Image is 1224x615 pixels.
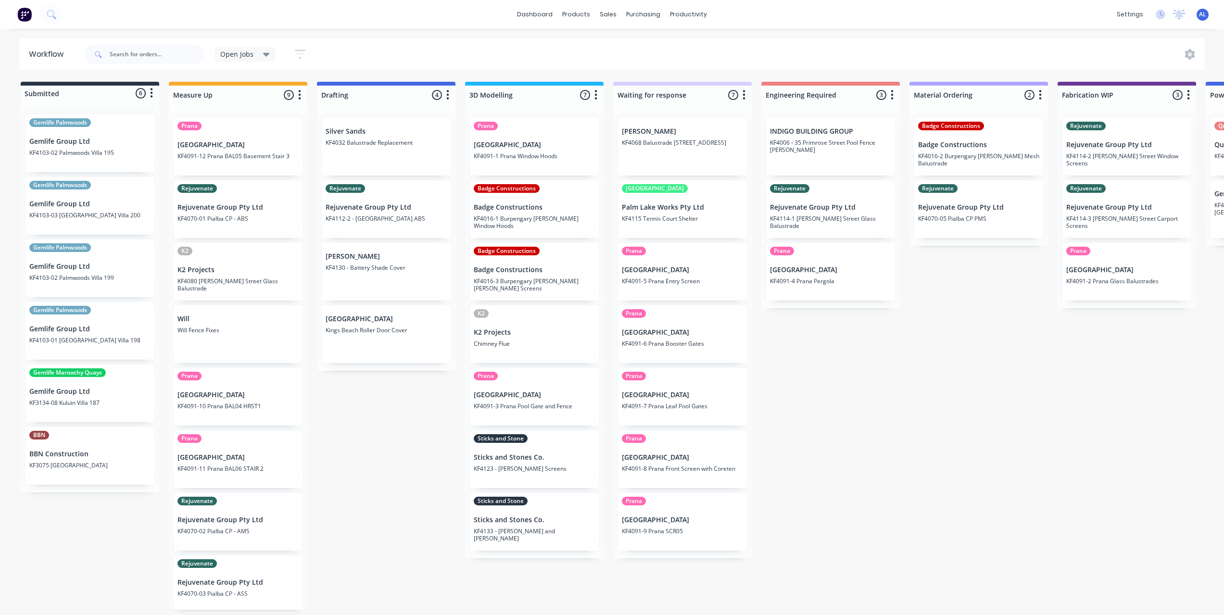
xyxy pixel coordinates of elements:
div: Prana [622,372,646,380]
div: Rejuvenate [326,184,365,193]
span: AL [1199,10,1206,19]
p: Kings Beach Roller Door Cover [326,326,447,334]
p: KF4070-03 Pialba CP - ASS [177,590,299,597]
div: K2K2 ProjectsChimney Flue [470,305,599,363]
div: [GEOGRAPHIC_DATA] [622,184,688,193]
div: Sticks and StoneSticks and Stones Co.KF4123 - [PERSON_NAME] Screens [470,430,599,488]
div: [GEOGRAPHIC_DATA]Kings Beach Roller Door Cover [322,305,451,363]
p: Gemlife Group Ltd [29,325,151,333]
div: Prana[GEOGRAPHIC_DATA]KF4091-7 Prana Leaf Pool Gates [618,368,747,426]
p: Palm Lake Works Pty Ltd [622,203,743,212]
p: KF4103-01 [GEOGRAPHIC_DATA] Villa 198 [29,337,151,344]
div: Prana [474,122,498,130]
p: [GEOGRAPHIC_DATA] [326,315,447,323]
div: Prana [770,247,794,255]
p: KF4091-3 Prana Pool Gate and Fence [474,402,595,410]
div: Prana [177,122,202,130]
div: Prana[GEOGRAPHIC_DATA]KF4091-12 Prana BAL05 Basement Stair 3 [174,118,303,176]
p: KF4091-8 Prana Front Screen with Coreten [622,465,743,472]
p: Rejuvenate Group Pty Ltd [1066,141,1187,149]
div: RejuvenateRejuvenate Group Pty LtdKF4112-2 - [GEOGRAPHIC_DATA] ABS [322,180,451,238]
p: KF4016-2 Burpengary [PERSON_NAME] Mesh Balustrade [918,152,1039,167]
div: RejuvenateRejuvenate Group Pty LtdKF4114-2 [PERSON_NAME] Street Window Screens [1062,118,1191,176]
div: Prana [622,434,646,443]
div: Gemlife PalmwoodsGemlife Group LtdKF4103-02 Palmwoods Villa 195 [25,114,154,172]
img: Factory [17,7,32,22]
div: Prana [474,372,498,380]
div: RejuvenateRejuvenate Group Pty LtdKF4070-01 Pialba CP - ABS [174,180,303,238]
div: Gemlife Palmwoods [29,306,91,314]
span: Open Jobs [220,49,253,59]
p: Sticks and Stones Co. [474,516,595,524]
div: settings [1112,7,1148,22]
div: RejuvenateRejuvenate Group Pty LtdKF4114-1 [PERSON_NAME] Street Glass Balustrade [766,180,895,238]
p: Chimney Flue [474,340,595,347]
div: Gemlife Maroochy QuaysGemlife Group LtdKF3134-08 Kuluin Villa 187 [25,364,154,422]
p: KF4103-02 Palmwoods Villa 199 [29,274,151,281]
p: Rejuvenate Group Pty Ltd [177,203,299,212]
div: Rejuvenate [1066,184,1106,193]
p: KF4091-2 Prana Glass Balustrades [1066,277,1187,285]
div: Gemlife PalmwoodsGemlife Group LtdKF4103-02 Palmwoods Villa 199 [25,239,154,297]
div: Sticks and StoneSticks and Stones Co.KF4133 - [PERSON_NAME] and [PERSON_NAME] [470,493,599,551]
div: Rejuvenate [918,184,958,193]
p: KF3075 [GEOGRAPHIC_DATA] [29,462,151,469]
p: KF4091-10 Prana BAL04 HRST1 [177,402,299,410]
p: KF4114-3 [PERSON_NAME] Street Carport Screens [1066,215,1187,229]
div: Rejuvenate [770,184,809,193]
p: KF4115 Tennis Court Shelter [622,215,743,222]
p: KF4103-02 Palmwoods Villa 195 [29,149,151,156]
div: Silver SandsKF4032 Balustrade Replacement [322,118,451,176]
p: KF4130 - Battery Shade Cover [326,264,447,271]
p: Rejuvenate Group Pty Ltd [177,578,299,587]
div: Prana[GEOGRAPHIC_DATA]KF4091-4 Prana Pergola [766,243,895,301]
p: KF4114-2 [PERSON_NAME] Street Window Screens [1066,152,1187,167]
p: Gemlife Group Ltd [29,388,151,396]
div: Prana[GEOGRAPHIC_DATA]KF4091-2 Prana Glass Balustrades [1062,243,1191,301]
p: KF4016-3 Burpengary [PERSON_NAME] [PERSON_NAME] Screens [474,277,595,292]
p: [GEOGRAPHIC_DATA] [622,391,743,399]
div: products [557,7,595,22]
p: K2 Projects [474,328,595,337]
p: [GEOGRAPHIC_DATA] [177,141,299,149]
div: Gemlife Maroochy Quays [29,368,106,377]
div: Prana[GEOGRAPHIC_DATA]KF4091-6 Prana Booster Gates [618,305,747,363]
p: KF3134-08 Kuluin Villa 187 [29,399,151,406]
p: KF4068 Balustrade [STREET_ADDRESS] [622,139,743,146]
div: Prana[GEOGRAPHIC_DATA]KF4091-8 Prana Front Screen with Coreten [618,430,747,488]
div: Workflow [29,49,68,60]
div: Badge Constructions [474,247,540,255]
div: Prana[GEOGRAPHIC_DATA]KF4091-3 Prana Pool Gate and Fence [470,368,599,426]
p: INDIGO BUILDING GROUP [770,127,891,136]
p: [GEOGRAPHIC_DATA] [622,516,743,524]
p: [GEOGRAPHIC_DATA] [622,453,743,462]
p: KF4114-1 [PERSON_NAME] Street Glass Balustrade [770,215,891,229]
p: KF4091-9 Prana SCR05 [622,527,743,535]
div: K2 [474,309,489,318]
p: [GEOGRAPHIC_DATA] [1066,266,1187,274]
div: INDIGO BUILDING GROUPKF4006 - 35 Primrose Street Pool Fence [PERSON_NAME] [766,118,895,176]
p: KF4006 - 35 Primrose Street Pool Fence [PERSON_NAME] [770,139,891,153]
p: KF4123 - [PERSON_NAME] Screens [474,465,595,472]
div: purchasing [621,7,665,22]
p: [GEOGRAPHIC_DATA] [474,141,595,149]
p: KF4091-4 Prana Pergola [770,277,891,285]
div: BBNBBN ConstructionKF3075 [GEOGRAPHIC_DATA] [25,427,154,485]
p: [GEOGRAPHIC_DATA] [622,328,743,337]
p: Rejuvenate Group Pty Ltd [177,516,299,524]
p: Sticks and Stones Co. [474,453,595,462]
div: Badge Constructions [474,184,540,193]
div: Prana[GEOGRAPHIC_DATA]KF4091-9 Prana SCR05 [618,493,747,551]
div: [GEOGRAPHIC_DATA]Palm Lake Works Pty LtdKF4115 Tennis Court Shelter [618,180,747,238]
div: Sticks and Stone [474,434,528,443]
div: [PERSON_NAME]KF4130 - Battery Shade Cover [322,243,451,301]
div: Gemlife PalmwoodsGemlife Group LtdKF4103-03 [GEOGRAPHIC_DATA] Villa 200 [25,177,154,235]
div: K2K2 ProjectsKF4080 [PERSON_NAME] Street Glass Balustrade [174,243,303,301]
div: Badge ConstructionsBadge ConstructionsKF4016-2 Burpengary [PERSON_NAME] Mesh Balustrade [914,118,1043,176]
div: Prana[GEOGRAPHIC_DATA]KF4091-5 Prana Entry Screen [618,243,747,301]
p: KF4016-1 Burpengary [PERSON_NAME] Window Hoods [474,215,595,229]
p: KF4091-6 Prana Booster Gates [622,340,743,347]
p: [GEOGRAPHIC_DATA] [177,391,299,399]
p: [GEOGRAPHIC_DATA] [770,266,891,274]
div: Badge ConstructionsBadge ConstructionsKF4016-1 Burpengary [PERSON_NAME] Window Hoods [470,180,599,238]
